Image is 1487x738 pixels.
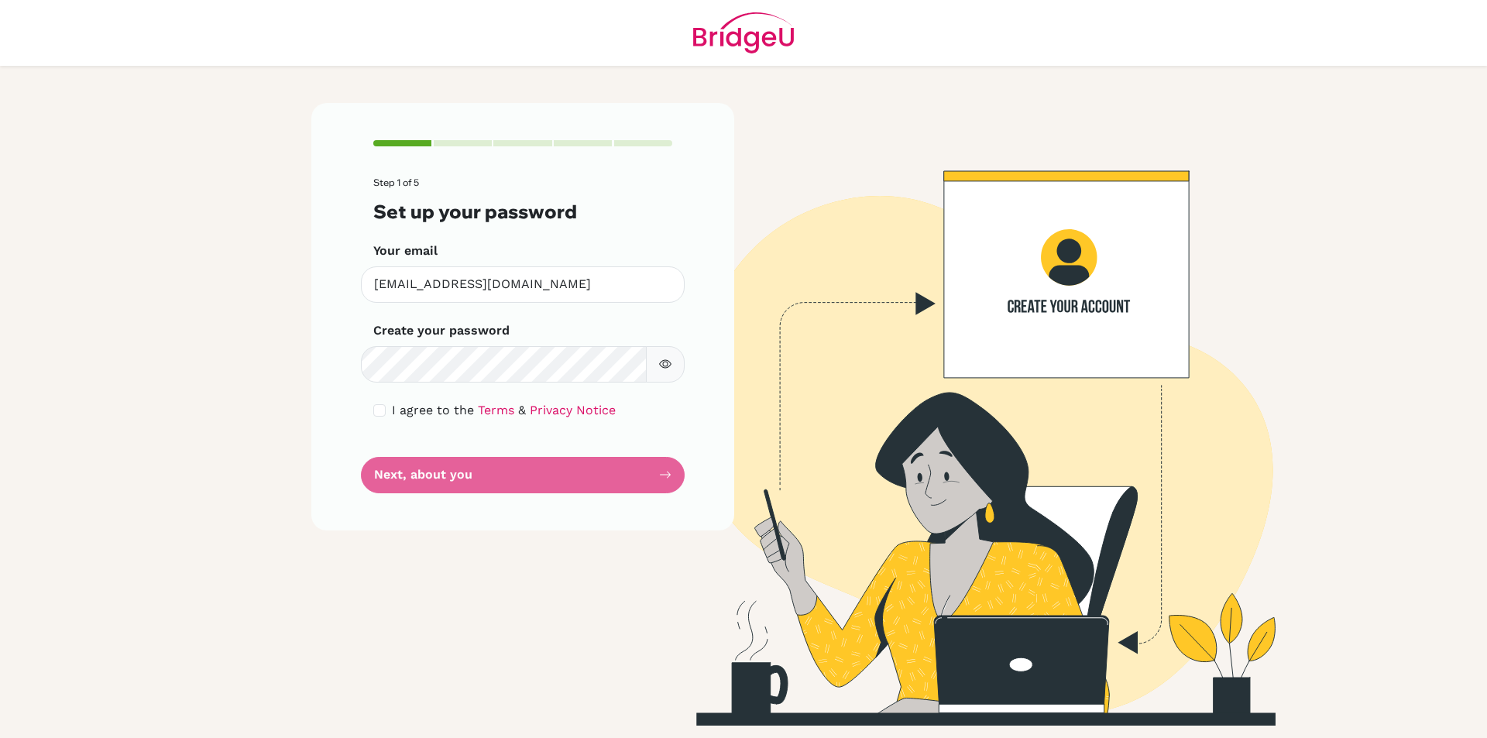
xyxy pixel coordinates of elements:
h3: Set up your password [373,201,672,223]
a: Privacy Notice [530,403,616,417]
label: Create your password [373,321,510,340]
input: Insert your email* [361,266,685,303]
label: Your email [373,242,438,260]
span: I agree to the [392,403,474,417]
span: Step 1 of 5 [373,177,419,188]
a: Terms [478,403,514,417]
img: Create your account [523,103,1406,726]
span: & [518,403,526,417]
